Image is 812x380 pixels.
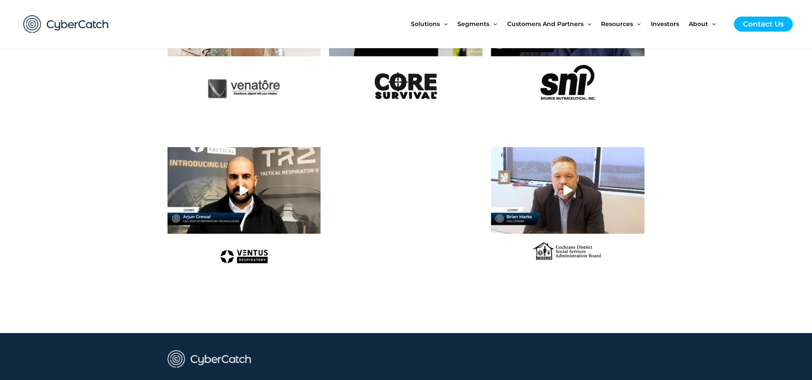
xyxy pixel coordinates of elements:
span: Solutions [411,6,440,42]
span: Menu Toggle [489,6,497,42]
nav: Site Navigation: New Main Menu [411,6,725,42]
span: Investors [651,6,679,42]
span: Menu Toggle [440,6,448,42]
a: Contact Us [734,17,793,32]
span: Resources [601,6,633,42]
span: About [689,6,708,42]
span: Menu Toggle [633,6,641,42]
span: Customers and Partners [507,6,584,42]
a: Investors [651,6,689,42]
img: CyberCatch [15,6,117,42]
span: Segments [457,6,489,42]
span: Menu Toggle [708,6,716,42]
span: Menu Toggle [584,6,591,42]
